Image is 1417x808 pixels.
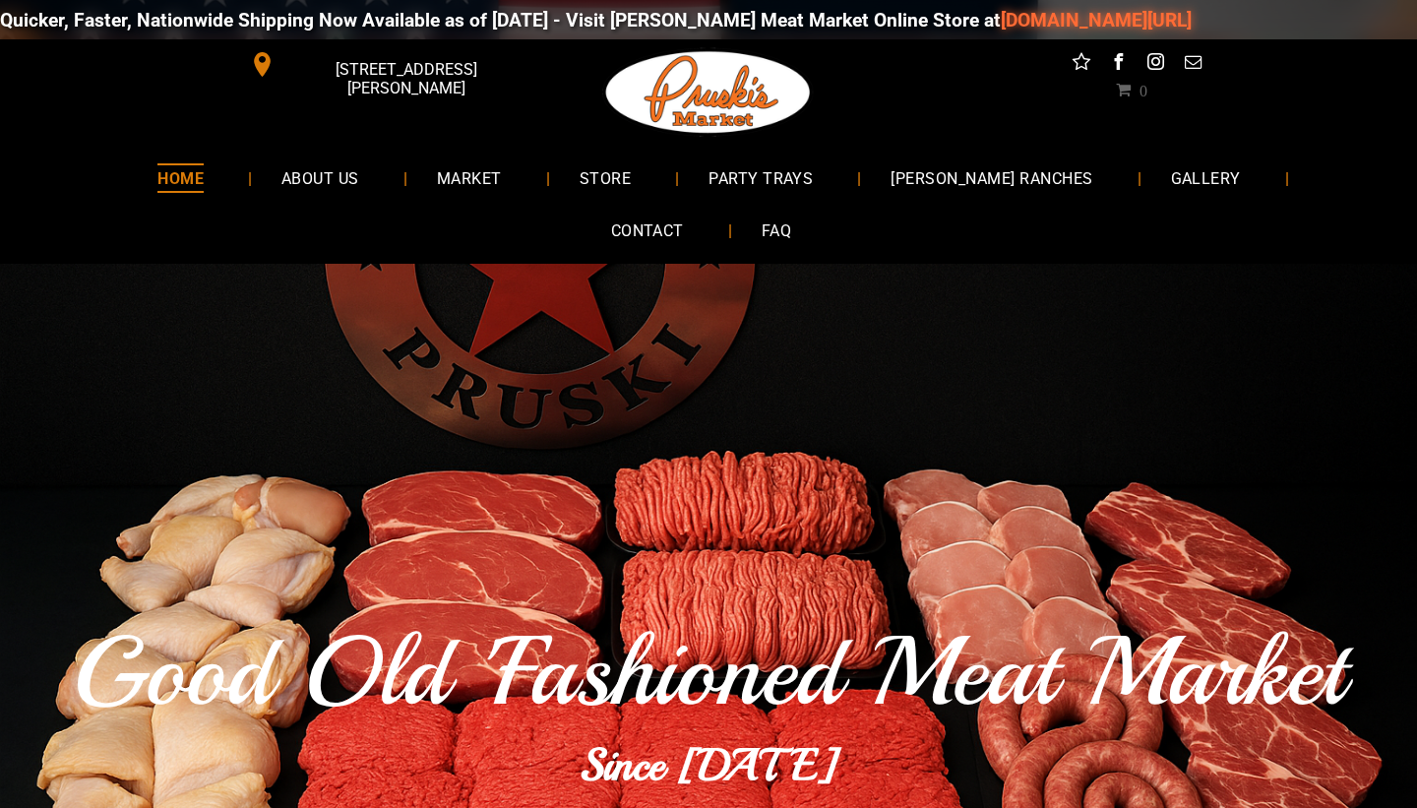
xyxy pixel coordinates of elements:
span: Good Old 'Fashioned Meat Market [73,611,1345,733]
a: facebook [1106,49,1132,80]
span: [STREET_ADDRESS][PERSON_NAME] [279,50,533,107]
a: FAQ [732,205,821,257]
a: [STREET_ADDRESS][PERSON_NAME] [236,49,537,80]
a: ABOUT US [252,152,389,204]
a: HOME [128,152,233,204]
span: 0 [1140,82,1147,97]
img: Pruski-s+Market+HQ+Logo2-259w.png [602,39,815,146]
a: STORE [550,152,660,204]
b: Since [DATE] [580,737,837,793]
a: instagram [1143,49,1169,80]
a: CONTACT [582,205,713,257]
a: MARKET [407,152,531,204]
a: email [1181,49,1206,80]
a: [PERSON_NAME] RANCHES [861,152,1122,204]
a: GALLERY [1141,152,1270,204]
a: Social network [1069,49,1094,80]
a: PARTY TRAYS [679,152,842,204]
